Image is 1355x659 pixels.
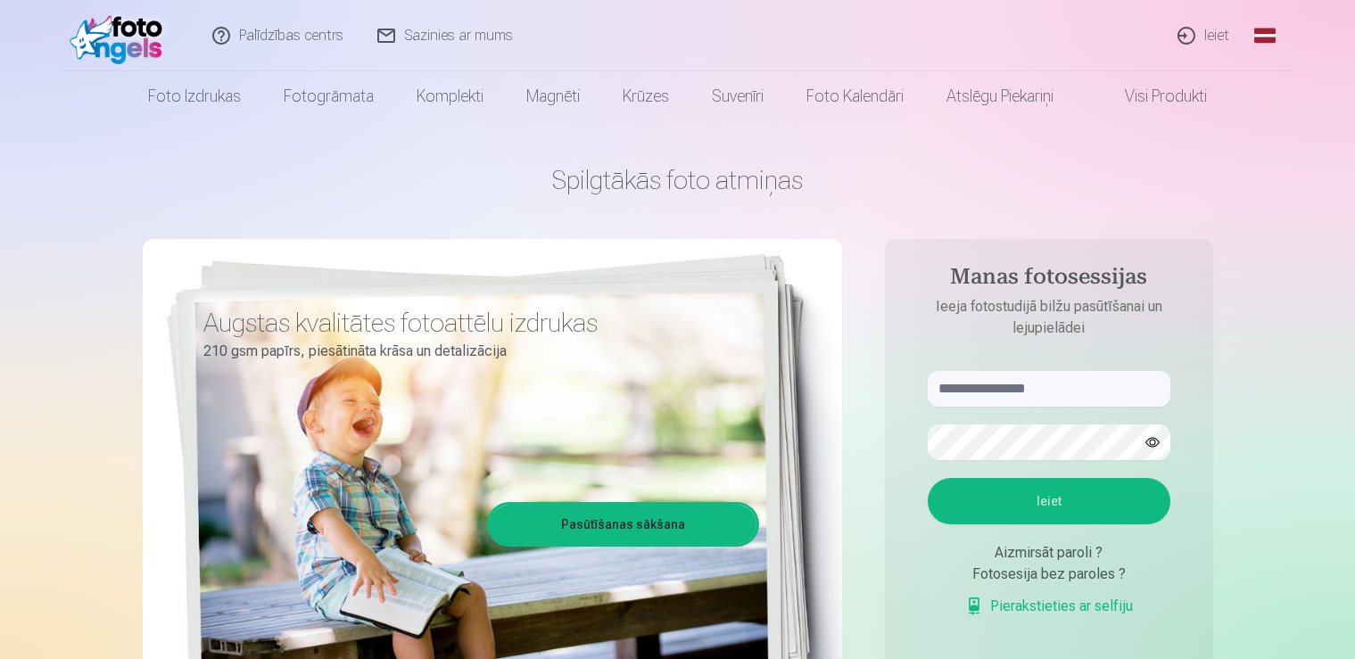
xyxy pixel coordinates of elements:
a: Pasūtīšanas sākšana [490,505,756,544]
button: Ieiet [928,478,1170,524]
a: Fotogrāmata [262,71,395,121]
h4: Manas fotosessijas [910,264,1188,296]
h1: Spilgtākās foto atmiņas [143,164,1213,196]
img: /fa1 [70,7,172,64]
p: 210 gsm papīrs, piesātināta krāsa un detalizācija [203,339,746,364]
a: Foto kalendāri [785,71,925,121]
a: Komplekti [395,71,505,121]
div: Aizmirsāt paroli ? [928,542,1170,564]
a: Krūzes [601,71,690,121]
a: Visi produkti [1075,71,1228,121]
a: Suvenīri [690,71,785,121]
a: Foto izdrukas [127,71,262,121]
p: Ieeja fotostudijā bilžu pasūtīšanai un lejupielādei [910,296,1188,339]
div: Fotosesija bez paroles ? [928,564,1170,585]
a: Atslēgu piekariņi [925,71,1075,121]
h3: Augstas kvalitātes fotoattēlu izdrukas [203,307,746,339]
a: Pierakstieties ar selfiju [965,596,1133,617]
a: Magnēti [505,71,601,121]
